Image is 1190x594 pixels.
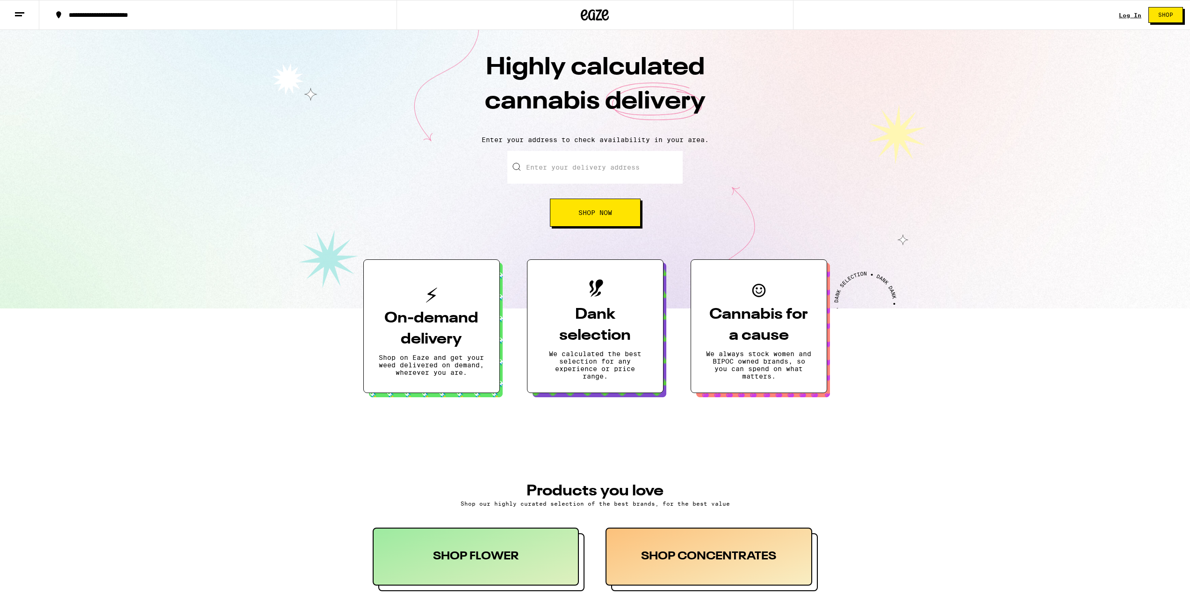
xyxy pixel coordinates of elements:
h1: Highly calculated cannabis delivery [432,51,759,129]
p: We calculated the best selection for any experience or price range. [542,350,648,380]
button: Shop Now [550,199,641,227]
button: SHOP CONCENTRATES [606,528,818,591]
a: Shop [1141,7,1190,23]
span: Shop Now [578,209,612,216]
div: SHOP CONCENTRATES [606,528,812,586]
button: Cannabis for a causeWe always stock women and BIPOC owned brands, so you can spend on what matters. [691,259,827,393]
a: Log In [1119,12,1141,18]
h3: PRODUCTS YOU LOVE [373,484,818,499]
p: Shop our highly curated selection of the best brands, for the best value [373,501,818,507]
button: Shop [1148,7,1183,23]
h3: Dank selection [542,304,648,346]
p: Shop on Eaze and get your weed delivered on demand, wherever you are. [379,354,484,376]
h3: Cannabis for a cause [706,304,812,346]
p: We always stock women and BIPOC owned brands, so you can spend on what matters. [706,350,812,380]
button: On-demand deliveryShop on Eaze and get your weed delivered on demand, wherever you are. [363,259,500,393]
span: Shop [1158,12,1173,18]
h3: On-demand delivery [379,308,484,350]
button: Dank selectionWe calculated the best selection for any experience or price range. [527,259,664,393]
p: Enter your address to check availability in your area. [9,136,1181,143]
div: SHOP FLOWER [373,528,579,586]
input: Enter your delivery address [507,151,683,184]
button: SHOP FLOWER [373,528,585,591]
